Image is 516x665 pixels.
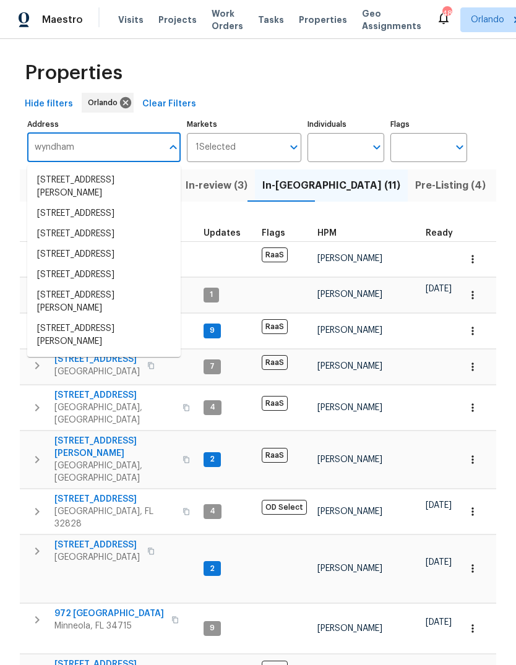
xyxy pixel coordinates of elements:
[307,121,384,128] label: Individuals
[118,14,144,26] span: Visits
[25,67,123,79] span: Properties
[426,229,464,238] div: Earliest renovation start date (first business day after COE or Checkout)
[317,229,337,238] span: HPM
[262,177,400,194] span: In-[GEOGRAPHIC_DATA] (11)
[205,402,220,413] span: 4
[54,435,175,460] span: [STREET_ADDRESS][PERSON_NAME]
[27,285,181,319] li: [STREET_ADDRESS][PERSON_NAME]
[426,501,452,510] span: [DATE]
[82,93,134,113] div: Orlando
[317,564,382,573] span: [PERSON_NAME]
[442,7,451,20] div: 48
[368,139,385,156] button: Open
[54,607,164,620] span: 972 [GEOGRAPHIC_DATA]
[196,142,236,153] span: 1 Selected
[471,14,504,26] span: Orlando
[262,396,288,411] span: RaaS
[20,93,78,116] button: Hide filters
[187,121,302,128] label: Markets
[158,14,197,26] span: Projects
[317,507,382,516] span: [PERSON_NAME]
[54,366,140,378] span: [GEOGRAPHIC_DATA]
[54,551,140,564] span: [GEOGRAPHIC_DATA]
[204,229,241,238] span: Updates
[426,618,452,627] span: [DATE]
[317,624,382,633] span: [PERSON_NAME]
[27,170,181,204] li: [STREET_ADDRESS][PERSON_NAME]
[426,229,453,238] span: Ready
[285,139,303,156] button: Open
[262,355,288,370] span: RaaS
[137,93,201,116] button: Clear Filters
[27,319,181,352] li: [STREET_ADDRESS][PERSON_NAME]
[262,448,288,463] span: RaaS
[27,204,181,224] li: [STREET_ADDRESS]
[317,290,382,299] span: [PERSON_NAME]
[142,97,196,112] span: Clear Filters
[205,506,220,517] span: 4
[317,403,382,412] span: [PERSON_NAME]
[390,121,467,128] label: Flags
[205,361,220,372] span: 7
[54,620,164,632] span: Minneola, FL 34715
[54,493,175,505] span: [STREET_ADDRESS]
[317,362,382,371] span: [PERSON_NAME]
[42,14,83,26] span: Maestro
[426,285,452,293] span: [DATE]
[165,139,182,156] button: Close
[27,121,181,128] label: Address
[205,564,220,574] span: 2
[426,558,452,567] span: [DATE]
[54,460,175,484] span: [GEOGRAPHIC_DATA], [GEOGRAPHIC_DATA]
[88,97,123,109] span: Orlando
[25,97,73,112] span: Hide filters
[27,133,162,162] input: Search ...
[262,500,307,515] span: OD Select
[262,229,285,238] span: Flags
[262,247,288,262] span: RaaS
[317,254,382,263] span: [PERSON_NAME]
[212,7,243,32] span: Work Orders
[262,319,288,334] span: RaaS
[362,7,421,32] span: Geo Assignments
[205,454,220,465] span: 2
[299,14,347,26] span: Properties
[205,290,218,300] span: 1
[205,623,220,633] span: 9
[186,177,247,194] span: In-review (3)
[317,455,382,464] span: [PERSON_NAME]
[54,389,175,401] span: [STREET_ADDRESS]
[27,244,181,265] li: [STREET_ADDRESS]
[54,401,175,426] span: [GEOGRAPHIC_DATA], [GEOGRAPHIC_DATA]
[54,505,175,530] span: [GEOGRAPHIC_DATA], FL 32828
[451,139,468,156] button: Open
[205,325,220,336] span: 9
[258,15,284,24] span: Tasks
[317,326,382,335] span: [PERSON_NAME]
[415,177,486,194] span: Pre-Listing (4)
[27,265,181,285] li: [STREET_ADDRESS]
[27,224,181,244] li: [STREET_ADDRESS]
[54,539,140,551] span: [STREET_ADDRESS]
